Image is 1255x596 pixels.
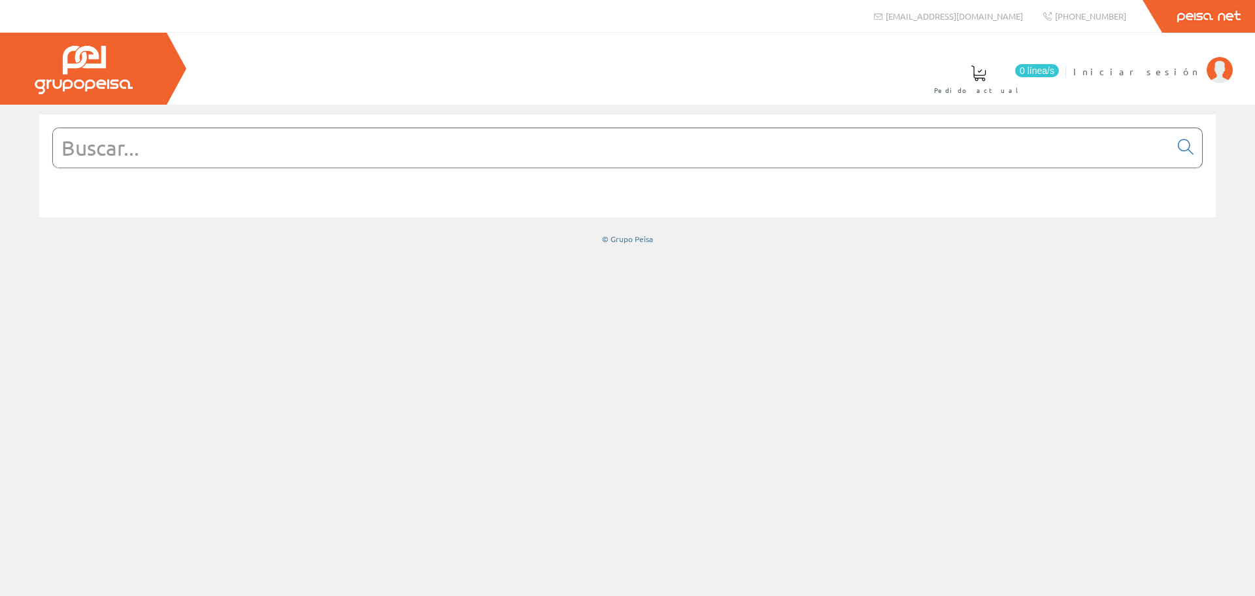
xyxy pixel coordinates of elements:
[886,10,1023,22] span: [EMAIL_ADDRESS][DOMAIN_NAME]
[1015,64,1059,77] span: 0 línea/s
[1073,54,1233,67] a: Iniciar sesión
[1073,65,1200,78] span: Iniciar sesión
[934,84,1023,97] span: Pedido actual
[39,234,1216,245] div: © Grupo Peisa
[1055,10,1126,22] span: [PHONE_NUMBER]
[53,128,1170,167] input: Buscar...
[35,46,133,94] img: Grupo Peisa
